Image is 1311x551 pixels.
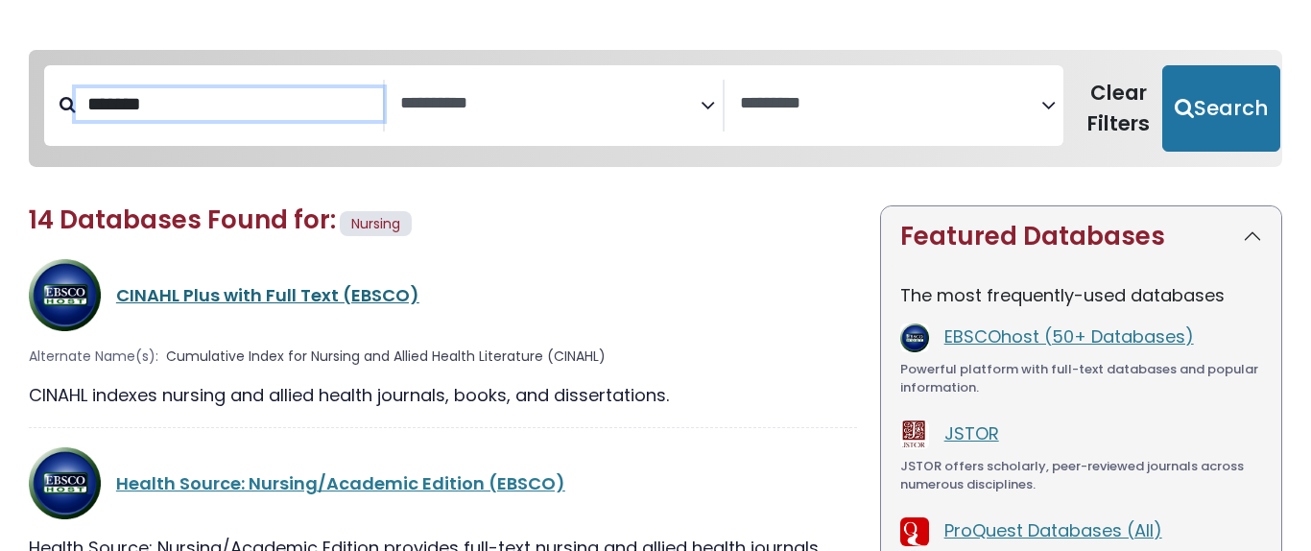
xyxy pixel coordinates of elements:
[29,382,857,408] div: CINAHL indexes nursing and allied health journals, books, and dissertations.
[740,94,1041,114] textarea: Search
[351,214,400,233] span: Nursing
[900,282,1262,308] p: The most frequently-used databases
[29,347,158,367] span: Alternate Name(s):
[900,457,1262,494] div: JSTOR offers scholarly, peer-reviewed journals across numerous disciplines.
[944,518,1162,542] a: ProQuest Databases (All)
[400,94,702,114] textarea: Search
[1162,65,1280,152] button: Submit for Search Results
[881,206,1281,267] button: Featured Databases
[944,421,999,445] a: JSTOR
[116,283,419,307] a: CINAHL Plus with Full Text (EBSCO)
[116,471,565,495] a: Health Source: Nursing/Academic Edition (EBSCO)
[29,50,1282,167] nav: Search filters
[76,88,383,120] input: Search database by title or keyword
[944,324,1194,348] a: EBSCOhost (50+ Databases)
[1075,65,1162,152] button: Clear Filters
[29,203,336,237] span: 14 Databases Found for:
[166,347,606,367] span: Cumulative Index for Nursing and Allied Health Literature (CINAHL)
[900,360,1262,397] div: Powerful platform with full-text databases and popular information.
